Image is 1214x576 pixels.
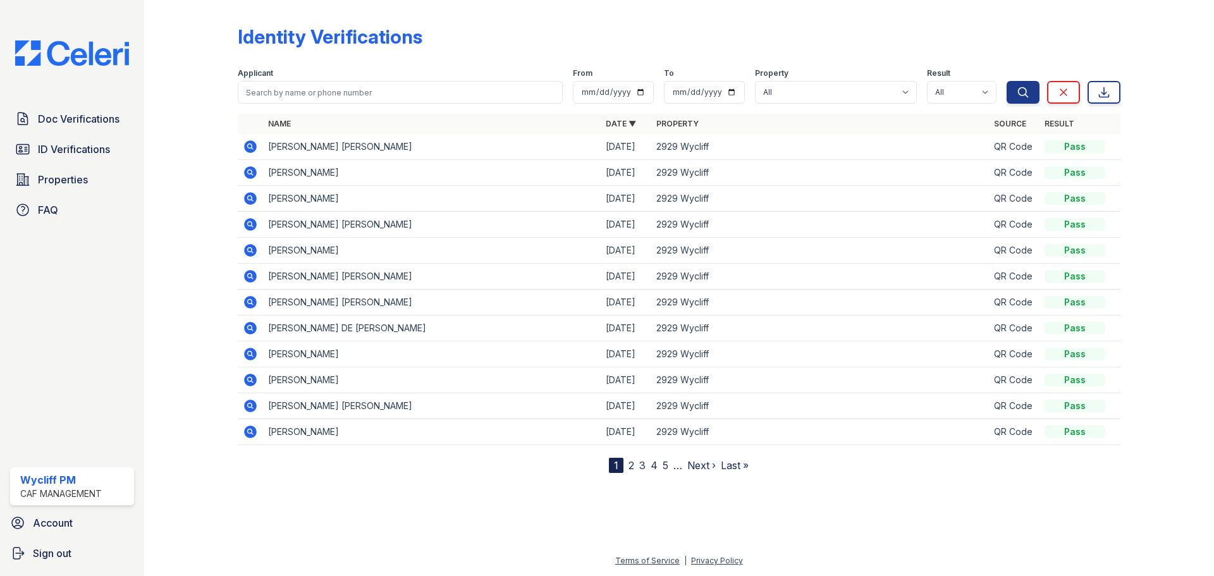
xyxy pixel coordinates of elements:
[1045,166,1105,179] div: Pass
[263,186,601,212] td: [PERSON_NAME]
[601,264,651,290] td: [DATE]
[1045,348,1105,360] div: Pass
[628,459,634,472] a: 2
[5,40,139,66] img: CE_Logo_Blue-a8612792a0a2168367f1c8372b55b34899dd931a85d93a1a3d3e32e68fde9ad4.png
[1045,270,1105,283] div: Pass
[263,419,601,445] td: [PERSON_NAME]
[651,316,989,341] td: 2929 Wycliff
[238,81,563,104] input: Search by name or phone number
[651,419,989,445] td: 2929 Wycliff
[601,393,651,419] td: [DATE]
[1045,140,1105,153] div: Pass
[601,419,651,445] td: [DATE]
[651,341,989,367] td: 2929 Wycliff
[601,316,651,341] td: [DATE]
[989,264,1039,290] td: QR Code
[38,142,110,157] span: ID Verifications
[994,119,1026,128] a: Source
[615,556,680,565] a: Terms of Service
[606,119,636,128] a: Date ▼
[601,212,651,238] td: [DATE]
[989,160,1039,186] td: QR Code
[10,197,134,223] a: FAQ
[263,264,601,290] td: [PERSON_NAME] [PERSON_NAME]
[1045,192,1105,205] div: Pass
[1045,400,1105,412] div: Pass
[721,459,749,472] a: Last »
[651,238,989,264] td: 2929 Wycliff
[651,264,989,290] td: 2929 Wycliff
[989,134,1039,160] td: QR Code
[1045,218,1105,231] div: Pass
[1045,296,1105,309] div: Pass
[989,393,1039,419] td: QR Code
[263,134,601,160] td: [PERSON_NAME] [PERSON_NAME]
[10,137,134,162] a: ID Verifications
[38,111,120,126] span: Doc Verifications
[1045,119,1074,128] a: Result
[651,459,658,472] a: 4
[989,341,1039,367] td: QR Code
[601,134,651,160] td: [DATE]
[238,68,273,78] label: Applicant
[684,556,687,565] div: |
[601,341,651,367] td: [DATE]
[651,212,989,238] td: 2929 Wycliff
[601,367,651,393] td: [DATE]
[651,393,989,419] td: 2929 Wycliff
[651,290,989,316] td: 2929 Wycliff
[755,68,788,78] label: Property
[263,341,601,367] td: [PERSON_NAME]
[601,186,651,212] td: [DATE]
[573,68,592,78] label: From
[263,316,601,341] td: [PERSON_NAME] DE [PERSON_NAME]
[601,160,651,186] td: [DATE]
[687,459,716,472] a: Next ›
[263,160,601,186] td: [PERSON_NAME]
[1045,244,1105,257] div: Pass
[33,515,73,530] span: Account
[651,186,989,212] td: 2929 Wycliff
[5,510,139,536] a: Account
[651,134,989,160] td: 2929 Wycliff
[1045,322,1105,334] div: Pass
[263,367,601,393] td: [PERSON_NAME]
[601,290,651,316] td: [DATE]
[989,367,1039,393] td: QR Code
[639,459,646,472] a: 3
[664,68,674,78] label: To
[691,556,743,565] a: Privacy Policy
[5,541,139,566] a: Sign out
[263,238,601,264] td: [PERSON_NAME]
[989,212,1039,238] td: QR Code
[38,172,88,187] span: Properties
[33,546,71,561] span: Sign out
[263,290,601,316] td: [PERSON_NAME] [PERSON_NAME]
[989,316,1039,341] td: QR Code
[656,119,699,128] a: Property
[20,487,102,500] div: CAF Management
[268,119,291,128] a: Name
[989,290,1039,316] td: QR Code
[989,186,1039,212] td: QR Code
[651,160,989,186] td: 2929 Wycliff
[989,419,1039,445] td: QR Code
[20,472,102,487] div: Wycliff PM
[1045,426,1105,438] div: Pass
[673,458,682,473] span: …
[263,212,601,238] td: [PERSON_NAME] [PERSON_NAME]
[989,238,1039,264] td: QR Code
[609,458,623,473] div: 1
[1045,374,1105,386] div: Pass
[10,106,134,132] a: Doc Verifications
[663,459,668,472] a: 5
[38,202,58,218] span: FAQ
[601,238,651,264] td: [DATE]
[238,25,422,48] div: Identity Verifications
[651,367,989,393] td: 2929 Wycliff
[927,68,950,78] label: Result
[10,167,134,192] a: Properties
[263,393,601,419] td: [PERSON_NAME] [PERSON_NAME]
